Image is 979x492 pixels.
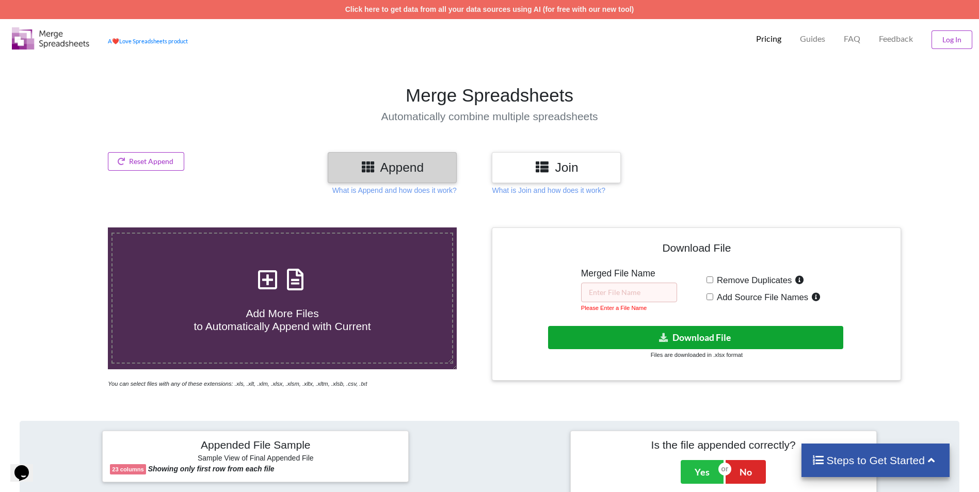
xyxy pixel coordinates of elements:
[879,35,913,43] span: Feedback
[112,466,144,472] b: 23 columns
[800,34,825,44] p: Guides
[108,381,367,387] i: You can select files with any of these extensions: .xls, .xlt, .xlm, .xlsx, .xlsm, .xltx, .xltm, ...
[194,307,371,332] span: Add More Files to Automatically Append with Current
[713,275,792,285] span: Remove Duplicates
[332,185,457,195] p: What is Append and how does it work?
[10,451,43,482] iframe: chat widget
[932,30,972,49] button: Log In
[500,160,613,175] h3: Join
[726,460,766,484] button: No
[345,5,634,13] a: Click here to get data from all your data sources using AI (for free with our new tool)
[110,454,401,464] h6: Sample View of Final Appended File
[756,34,781,44] p: Pricing
[713,292,808,302] span: Add Source File Names
[500,235,893,265] h4: Download File
[578,438,869,451] h4: Is the file appended correctly?
[548,326,843,349] button: Download File
[581,283,677,302] input: Enter File Name
[110,438,401,453] h4: Appended File Sample
[581,305,647,311] small: Please Enter a File Name
[651,352,743,358] small: Files are downloaded in .xlsx format
[112,38,119,44] span: heart
[812,454,939,467] h4: Steps to Get Started
[335,160,449,175] h3: Append
[844,34,860,44] p: FAQ
[492,185,605,195] p: What is Join and how does it work?
[148,465,275,473] b: Showing only first row from each file
[108,38,188,44] a: AheartLove Spreadsheets product
[581,268,677,279] h5: Merged File Name
[12,27,89,50] img: Logo.png
[108,152,184,171] button: Reset Append
[681,460,724,484] button: Yes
